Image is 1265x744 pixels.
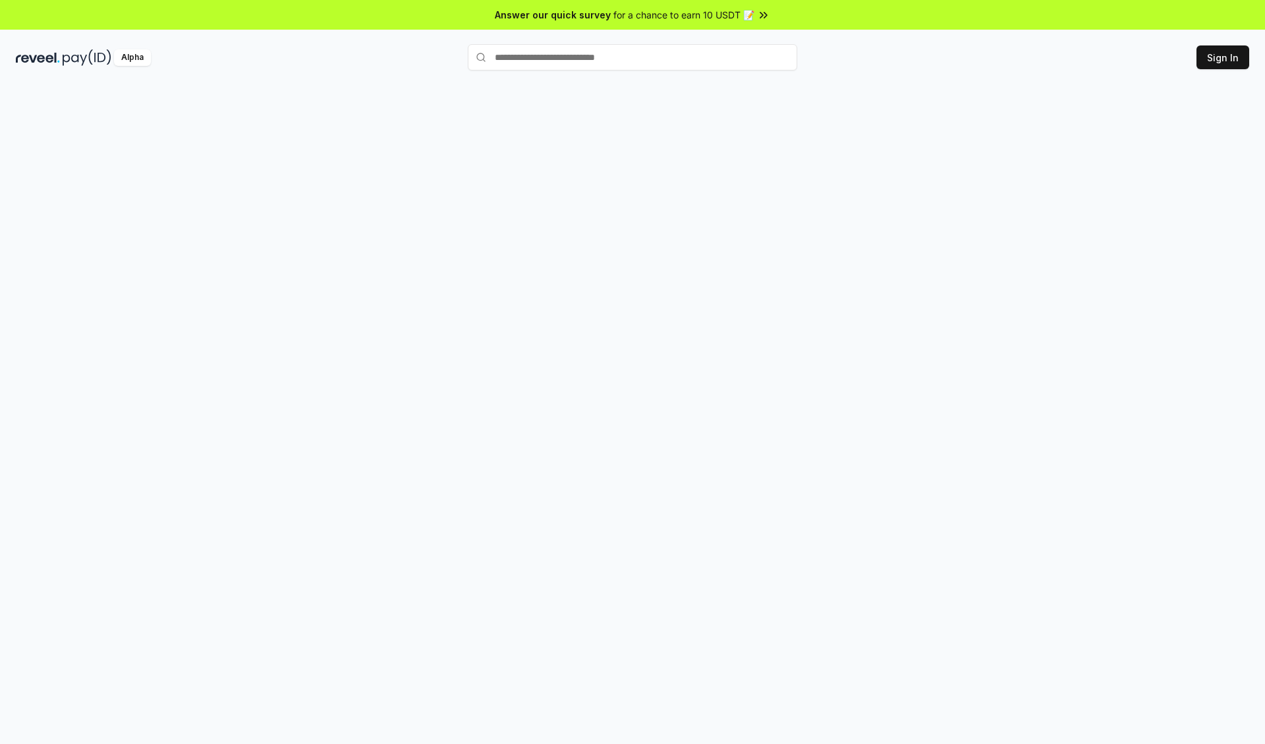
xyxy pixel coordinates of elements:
span: Answer our quick survey [495,8,611,22]
div: Alpha [114,49,151,66]
button: Sign In [1196,45,1249,69]
img: pay_id [63,49,111,66]
img: reveel_dark [16,49,60,66]
span: for a chance to earn 10 USDT 📝 [613,8,754,22]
